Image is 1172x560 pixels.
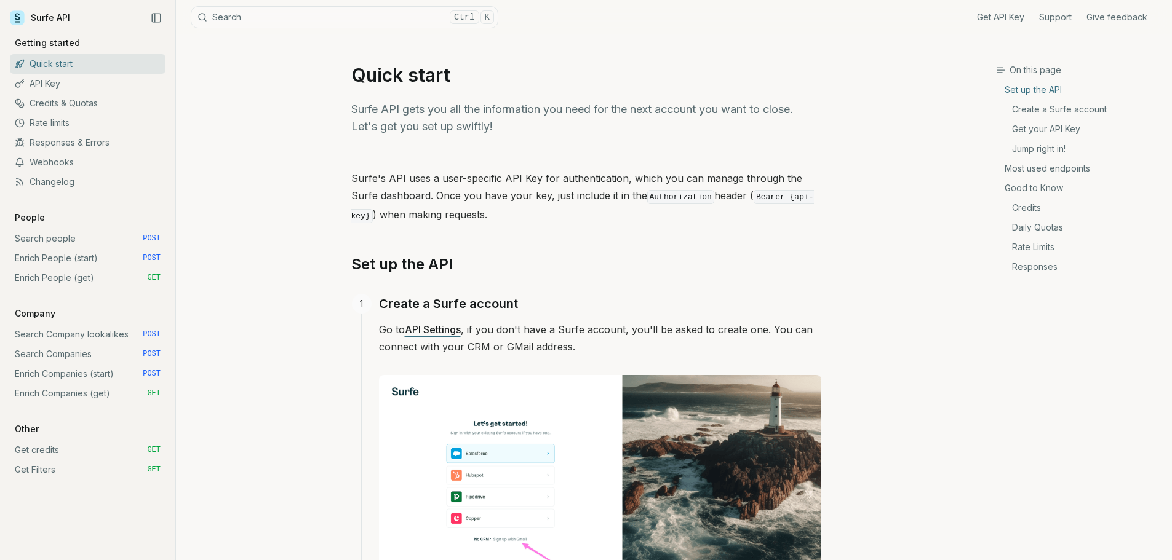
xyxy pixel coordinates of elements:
[10,384,165,403] a: Enrich Companies (get) GET
[997,159,1162,178] a: Most used endpoints
[147,445,161,455] span: GET
[10,211,50,224] p: People
[450,10,479,24] kbd: Ctrl
[977,11,1024,23] a: Get API Key
[379,321,821,355] p: Go to , if you don't have a Surfe account, you'll be asked to create one. You can connect with yo...
[10,9,70,27] a: Surfe API
[997,119,1162,139] a: Get your API Key
[10,113,165,133] a: Rate limits
[480,10,494,24] kbd: K
[10,93,165,113] a: Credits & Quotas
[997,84,1162,100] a: Set up the API
[10,37,85,49] p: Getting started
[1086,11,1147,23] a: Give feedback
[997,237,1162,257] a: Rate Limits
[147,273,161,283] span: GET
[997,178,1162,198] a: Good to Know
[191,6,498,28] button: SearchCtrlK
[351,101,821,135] p: Surfe API gets you all the information you need for the next account you want to close. Let's get...
[997,257,1162,273] a: Responses
[997,198,1162,218] a: Credits
[997,100,1162,119] a: Create a Surfe account
[10,307,60,320] p: Company
[143,234,161,243] span: POST
[10,152,165,172] a: Webhooks
[405,323,461,336] a: API Settings
[351,170,821,225] p: Surfe's API uses a user-specific API Key for authentication, which you can manage through the Sur...
[10,172,165,192] a: Changelog
[10,423,44,435] p: Other
[10,133,165,152] a: Responses & Errors
[997,139,1162,159] a: Jump right in!
[10,364,165,384] a: Enrich Companies (start) POST
[10,229,165,248] a: Search people POST
[143,329,161,339] span: POST
[143,253,161,263] span: POST
[10,74,165,93] a: API Key
[10,54,165,74] a: Quick start
[997,218,1162,237] a: Daily Quotas
[10,440,165,460] a: Get credits GET
[10,268,165,288] a: Enrich People (get) GET
[647,190,714,204] code: Authorization
[147,465,161,475] span: GET
[10,460,165,479] a: Get Filters GET
[1039,11,1072,23] a: Support
[351,254,453,274] a: Set up the API
[147,9,165,27] button: Collapse Sidebar
[351,64,821,86] h1: Quick start
[10,248,165,268] a: Enrich People (start) POST
[379,294,518,314] a: Create a Surfe account
[10,325,165,344] a: Search Company lookalikes POST
[143,369,161,379] span: POST
[996,64,1162,76] h3: On this page
[147,388,161,398] span: GET
[143,349,161,359] span: POST
[10,344,165,364] a: Search Companies POST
